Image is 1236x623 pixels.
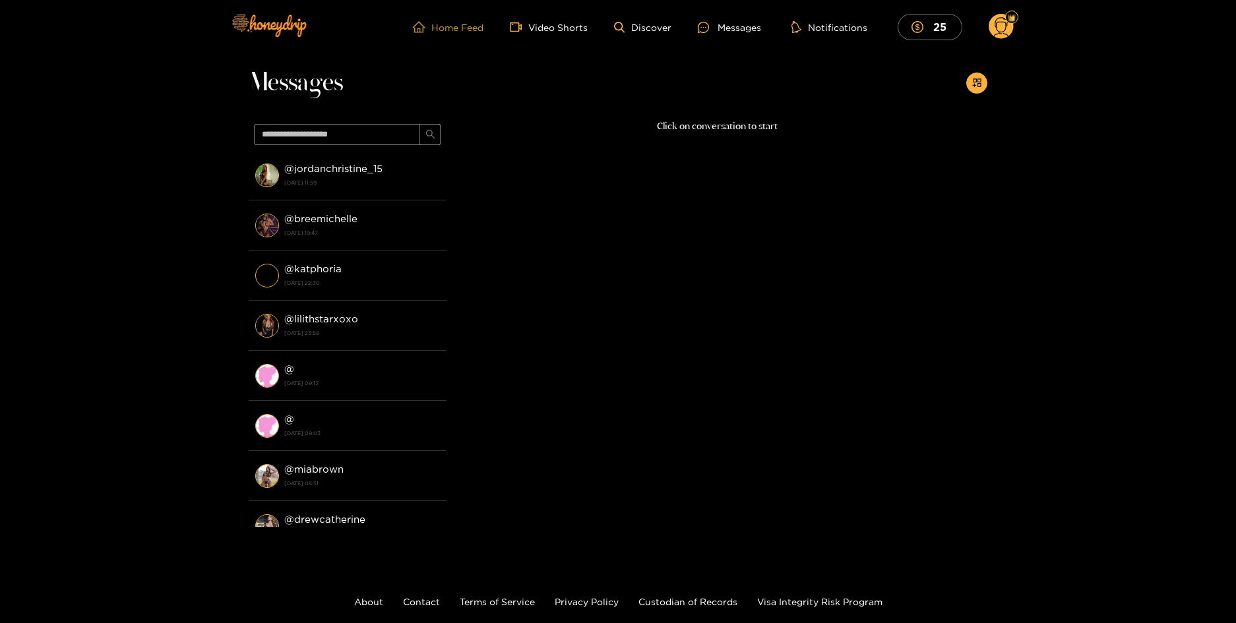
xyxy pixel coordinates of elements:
strong: @ drewcatherine [284,514,365,525]
strong: [DATE] 08:51 [284,477,440,489]
strong: [DATE] 09:03 [284,427,440,439]
span: Messages [249,67,343,99]
div: Messages [698,20,761,35]
a: Visa Integrity Risk Program [757,597,882,607]
strong: @ lilithstarxoxo [284,313,358,324]
button: appstore-add [966,73,987,94]
strong: [DATE] 22:30 [284,277,440,289]
a: Home Feed [413,21,483,33]
strong: [DATE] 23:58 [284,327,440,339]
a: Contact [403,597,440,607]
img: conversation [255,364,279,388]
strong: @ jordanchristine_15 [284,163,383,174]
img: conversation [255,163,279,187]
a: Privacy Policy [555,597,619,607]
strong: @ miabrown [284,463,344,475]
p: Click on conversation to start [447,119,987,134]
img: Fan Level [1008,14,1016,22]
strong: @ katphoria [284,263,342,274]
a: Video Shorts [510,21,588,33]
span: appstore-add [972,78,982,89]
img: conversation [255,264,279,287]
img: conversation [255,214,279,237]
strong: [DATE] 19:47 [284,227,440,239]
a: Discover [614,22,671,33]
img: conversation [255,464,279,488]
a: Terms of Service [460,597,535,607]
mark: 25 [931,20,948,34]
span: search [425,129,435,140]
button: Notifications [788,20,871,34]
strong: [DATE] 09:13 [284,377,440,389]
strong: @ [284,413,294,425]
span: video-camera [510,21,528,33]
img: conversation [255,314,279,338]
span: home [413,21,431,33]
strong: @ [284,363,294,374]
img: conversation [255,514,279,538]
span: dollar [912,21,930,33]
strong: @ breemichelle [284,213,357,224]
button: 25 [898,14,962,40]
a: Custodian of Records [638,597,737,607]
button: search [419,124,441,145]
a: About [354,597,383,607]
img: conversation [255,414,279,438]
strong: [DATE] 11:59 [284,177,440,189]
